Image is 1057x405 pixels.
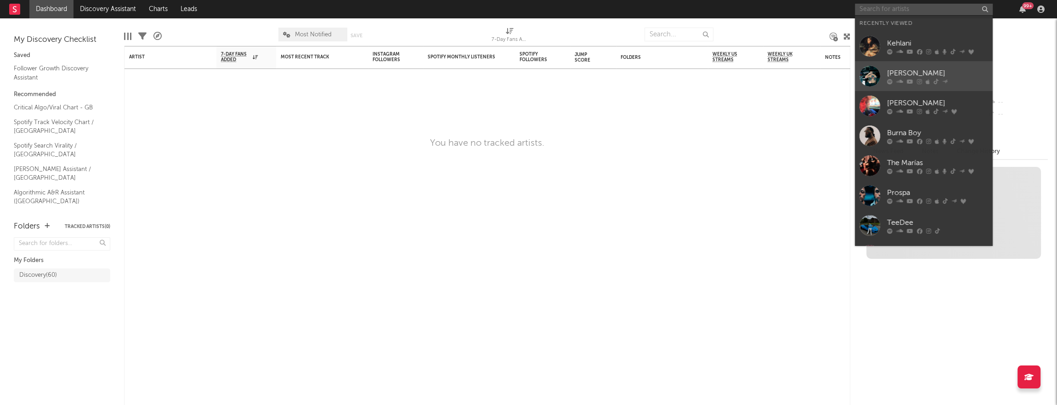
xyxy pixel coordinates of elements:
[855,61,993,91] a: [PERSON_NAME]
[373,51,405,63] div: Instagram Followers
[138,23,147,50] div: Filters
[129,54,198,60] div: Artist
[19,270,57,281] div: Discovery ( 60 )
[887,187,988,198] div: Prospa
[14,221,40,232] div: Folders
[887,97,988,108] div: [PERSON_NAME]
[350,33,362,38] button: Save
[887,38,988,49] div: Kehlani
[14,50,110,61] div: Saved
[1019,6,1026,13] button: 99+
[281,54,350,60] div: Most Recent Track
[14,237,110,251] input: Search for folders...
[14,103,101,113] a: Critical Algo/Viral Chart - GB
[825,55,917,60] div: Notes
[887,68,988,79] div: [PERSON_NAME]
[855,121,993,151] a: Burna Boy
[430,138,544,149] div: You have no tracked artists.
[14,268,110,282] a: Discovery(60)
[987,108,1048,120] div: --
[1022,2,1034,9] div: 99 +
[14,117,101,136] a: Spotify Track Velocity Chart / [GEOGRAPHIC_DATA]
[14,188,101,206] a: Algorithmic A&R Assistant ([GEOGRAPHIC_DATA])
[14,164,101,183] a: [PERSON_NAME] Assistant / [GEOGRAPHIC_DATA]
[428,54,497,60] div: Spotify Monthly Listeners
[621,55,690,60] div: Folders
[987,97,1048,108] div: --
[124,23,131,50] div: Edit Columns
[887,127,988,138] div: Burna Boy
[492,23,528,50] div: 7-Day Fans Added (7-Day Fans Added)
[855,91,993,121] a: [PERSON_NAME]
[14,255,110,266] div: My Folders
[14,34,110,46] div: My Discovery Checklist
[644,28,713,41] input: Search...
[855,4,993,15] input: Search for artists
[712,51,745,63] span: Weekly US Streams
[575,52,598,63] div: Jump Score
[221,51,250,63] span: 7-Day Fans Added
[65,224,110,229] button: Tracked Artists(0)
[887,217,988,228] div: TeeDee
[855,151,993,181] a: The Marías
[855,211,993,240] a: TeeDee
[855,181,993,211] a: Prospa
[14,89,110,100] div: Recommended
[768,51,802,63] span: Weekly UK Streams
[492,34,528,46] div: 7-Day Fans Added (7-Day Fans Added)
[887,157,988,168] div: The Marías
[520,51,552,63] div: Spotify Followers
[14,63,101,82] a: Follower Growth Discovery Assistant
[153,23,162,50] div: A&R Pipeline
[855,240,993,270] a: LoVibe.
[14,141,101,160] a: Spotify Search Virality / [GEOGRAPHIC_DATA]
[855,31,993,61] a: Kehlani
[295,32,332,38] span: Most Notified
[859,18,988,29] div: Recently Viewed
